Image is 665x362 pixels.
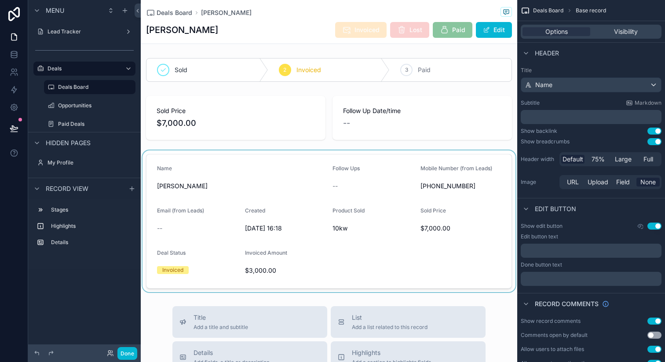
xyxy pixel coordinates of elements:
label: Deals [47,65,118,72]
span: Record comments [535,300,599,308]
a: Deals Board [44,80,135,94]
span: Deals Board [157,8,192,17]
span: Add a list related to this record [352,324,427,331]
label: Lead Tracker [47,28,121,35]
span: Record view [46,184,88,193]
a: Deals Board [146,8,192,17]
div: Show breadcrumbs [521,138,570,145]
label: Details [51,239,132,246]
span: Highlights [352,348,431,357]
div: Show backlink [521,128,557,135]
label: Paid Deals [58,121,134,128]
span: Visibility [614,27,638,36]
label: Title [521,67,661,74]
span: Name [535,80,552,89]
div: scrollable content [521,110,661,124]
div: Show record comments [521,318,581,325]
a: Lead Tracker [33,25,135,39]
a: My Profile [33,156,135,170]
span: 75% [592,155,605,164]
span: Add a title and subtitle [194,324,248,331]
label: Subtitle [521,99,540,106]
span: Details [194,348,270,357]
div: Allow users to attach files [521,346,584,353]
a: [PERSON_NAME] [201,8,252,17]
div: scrollable content [521,272,661,286]
button: TitleAdd a title and subtitle [172,306,327,338]
span: Upload [588,178,608,186]
span: Title [194,313,248,322]
span: Options [545,27,568,36]
label: Highlights [51,223,132,230]
label: Show edit button [521,223,563,230]
span: Large [615,155,632,164]
div: scrollable content [28,199,141,258]
button: ListAdd a list related to this record [331,306,486,338]
span: Base record [576,7,606,14]
label: My Profile [47,159,134,166]
span: Field [616,178,630,186]
label: Edit button text [521,233,558,240]
a: Markdown [626,99,661,106]
button: Edit [476,22,512,38]
span: URL [567,178,579,186]
button: Name [521,77,661,92]
a: Deals [33,62,135,76]
label: Stages [51,206,132,213]
span: Default [563,155,583,164]
button: Done [117,347,137,360]
span: Markdown [635,99,661,106]
a: Paid Deals [44,117,135,131]
h1: [PERSON_NAME] [146,24,218,36]
label: Done button text [521,261,562,268]
span: List [352,313,427,322]
span: Edit button [535,205,576,213]
label: Deals Board [58,84,130,91]
span: Menu [46,6,64,15]
span: Hidden pages [46,139,91,147]
label: Image [521,179,556,186]
div: scrollable content [521,244,661,258]
span: Header [535,49,559,58]
label: Opportunities [58,102,134,109]
a: Opportunities [44,99,135,113]
label: Header width [521,156,556,163]
span: Full [643,155,653,164]
div: Comments open by default [521,332,588,339]
span: Deals Board [533,7,563,14]
span: None [640,178,656,186]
